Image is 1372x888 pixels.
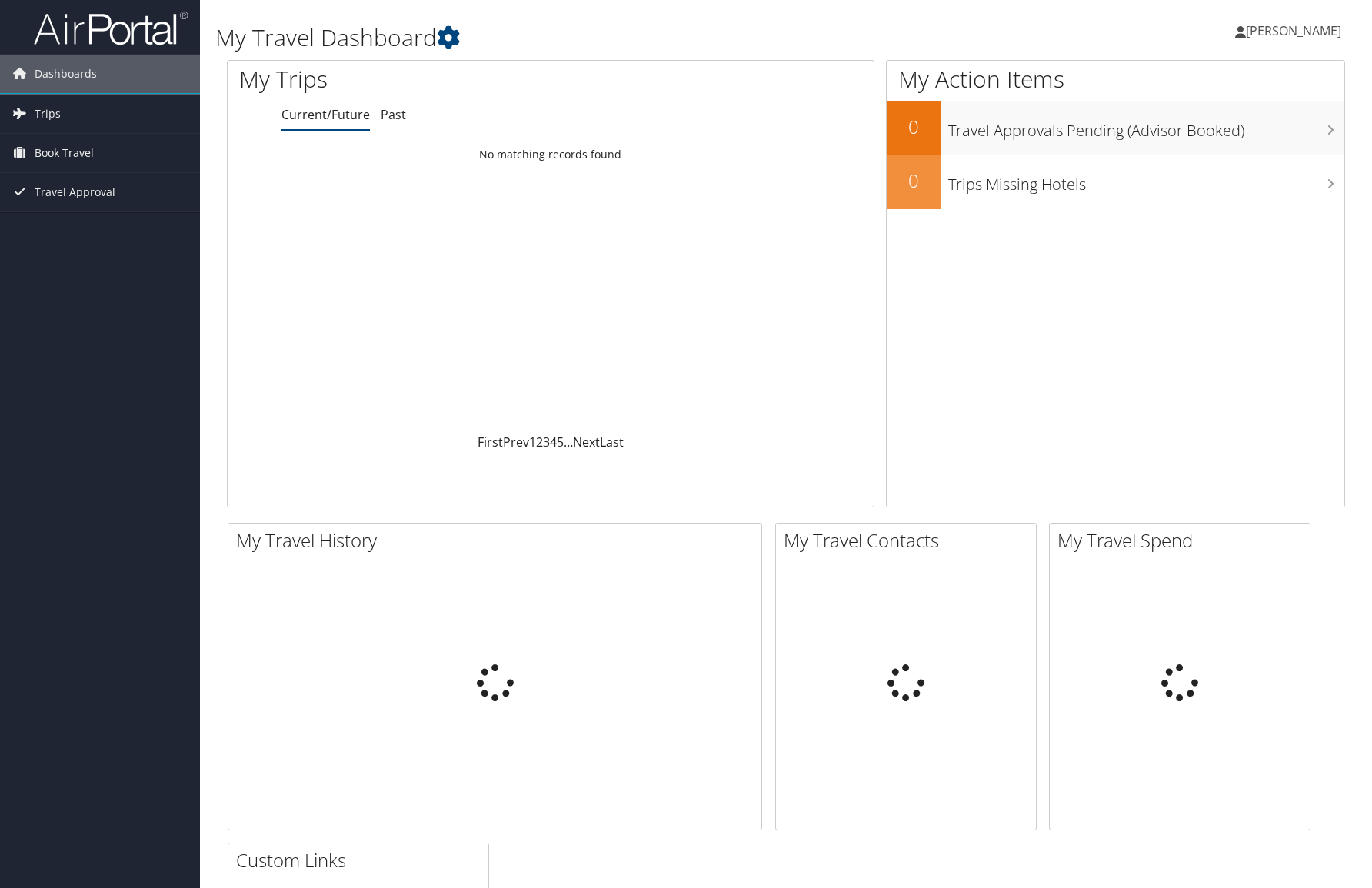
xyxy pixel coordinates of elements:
[557,434,564,451] a: 5
[887,101,1344,155] a: 0Travel Approvals Pending (Advisor Booked)
[529,434,536,451] a: 1
[1235,8,1357,54] a: [PERSON_NAME]
[34,10,188,46] img: airportal-logo.png
[236,847,488,873] h2: Custom Links
[536,434,543,451] a: 2
[887,114,941,140] h2: 0
[1246,22,1341,39] span: [PERSON_NAME]
[478,434,503,451] a: First
[1057,527,1310,554] h2: My Travel Spend
[35,95,61,133] span: Trips
[215,22,976,54] h1: My Travel Dashboard
[948,166,1344,195] h3: Trips Missing Hotels
[281,106,370,123] a: Current/Future
[35,173,115,211] span: Travel Approval
[600,434,624,451] a: Last
[887,155,1344,209] a: 0Trips Missing Hotels
[35,55,97,93] span: Dashboards
[381,106,406,123] a: Past
[948,112,1344,141] h3: Travel Approvals Pending (Advisor Booked)
[35,134,94,172] span: Book Travel
[887,168,941,194] h2: 0
[573,434,600,451] a: Next
[784,527,1036,554] h2: My Travel Contacts
[887,63,1344,95] h1: My Action Items
[503,434,529,451] a: Prev
[236,527,761,554] h2: My Travel History
[550,434,557,451] a: 4
[228,141,874,168] td: No matching records found
[564,434,573,451] span: …
[239,63,593,95] h1: My Trips
[543,434,550,451] a: 3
